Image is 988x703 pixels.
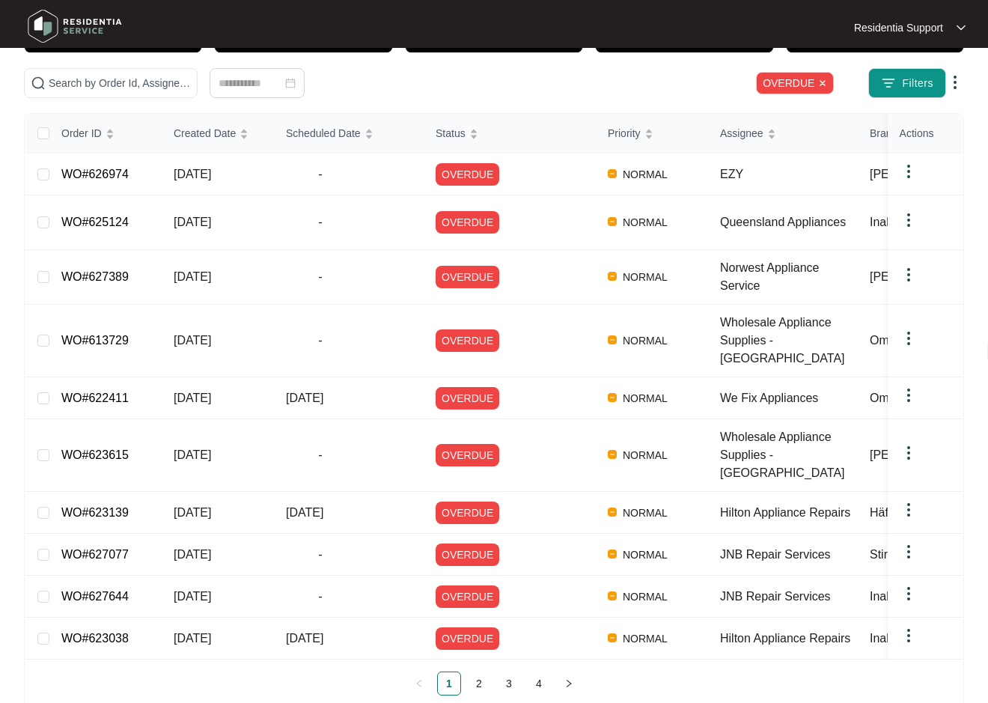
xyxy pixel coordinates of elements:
span: [DATE] [286,632,323,645]
a: WO#623139 [61,506,129,519]
span: - [286,165,355,183]
span: Omega [870,334,909,347]
img: Vercel Logo [608,217,617,226]
th: Created Date [162,114,274,153]
span: [DATE] [174,334,211,347]
div: Hilton Appliance Repairs [720,630,858,648]
div: JNB Repair Services [720,546,858,564]
span: - [286,332,355,350]
span: [DATE] [174,270,211,283]
th: Priority [596,114,708,153]
span: NORMAL [617,588,674,606]
div: Hilton Appliance Repairs [720,504,858,522]
img: dropdown arrow [900,627,918,645]
a: 4 [528,672,550,695]
span: left [415,679,424,688]
img: Vercel Logo [608,591,617,600]
a: WO#625124 [61,216,129,228]
span: NORMAL [617,332,674,350]
div: Queensland Appliances [720,213,858,231]
span: NORMAL [617,504,674,522]
span: [DATE] [174,548,211,561]
span: OVERDUE [436,544,499,566]
li: 3 [497,672,521,696]
img: Vercel Logo [608,450,617,459]
span: Brand [870,125,897,141]
img: dropdown arrow [900,444,918,462]
th: Scheduled Date [274,114,424,153]
a: WO#622411 [61,392,129,404]
span: Omega [870,392,909,404]
span: Created Date [174,125,236,141]
li: 4 [527,672,551,696]
span: Inalto [870,216,899,228]
span: Häfele [870,506,904,519]
a: WO#626974 [61,168,129,180]
img: Vercel Logo [608,508,617,517]
span: [DATE] [174,448,211,461]
span: OVERDUE [756,72,834,94]
span: NORMAL [617,446,674,464]
img: Vercel Logo [608,335,617,344]
a: 3 [498,672,520,695]
span: - [286,546,355,564]
p: Residentia Support [854,20,943,35]
span: NORMAL [617,165,674,183]
img: Vercel Logo [608,633,617,642]
span: Stirling [870,548,906,561]
a: WO#627077 [61,548,129,561]
span: [DATE] [174,506,211,519]
img: close icon [818,79,827,88]
span: OVERDUE [436,444,499,466]
span: OVERDUE [436,266,499,288]
span: [PERSON_NAME] [870,168,969,180]
a: WO#627389 [61,270,129,283]
span: Filters [902,76,933,91]
img: residentia service logo [22,4,127,49]
div: Norwest Appliance Service [720,259,858,295]
span: [PERSON_NAME] [870,448,969,461]
img: Vercel Logo [608,272,617,281]
span: [DATE] [174,168,211,180]
span: - [286,588,355,606]
th: Actions [888,114,963,153]
img: Vercel Logo [608,393,617,402]
button: filter iconFilters [868,68,946,98]
span: Assignee [720,125,763,141]
th: Status [424,114,596,153]
li: 2 [467,672,491,696]
img: dropdown arrow [900,162,918,180]
span: OVERDUE [436,627,499,650]
img: dropdown arrow [946,73,964,91]
span: NORMAL [617,546,674,564]
span: Inalto [870,632,899,645]
img: dropdown arrow [900,329,918,347]
img: dropdown arrow [957,24,966,31]
span: - [286,213,355,231]
div: Wholesale Appliance Supplies - [GEOGRAPHIC_DATA] [720,428,858,482]
th: Order ID [49,114,162,153]
input: Search by Order Id, Assignee Name, Customer Name, Brand and Model [49,75,191,91]
span: OVERDUE [436,163,499,186]
span: Scheduled Date [286,125,361,141]
span: OVERDUE [436,502,499,524]
span: Inalto [870,590,899,603]
li: 1 [437,672,461,696]
a: 1 [438,672,460,695]
span: NORMAL [617,389,674,407]
span: right [564,679,573,688]
a: WO#623615 [61,448,129,461]
span: [PERSON_NAME] [870,270,969,283]
a: 2 [468,672,490,695]
img: filter icon [881,76,896,91]
span: [DATE] [174,632,211,645]
span: OVERDUE [436,585,499,608]
a: WO#627644 [61,590,129,603]
span: [DATE] [174,216,211,228]
span: NORMAL [617,213,674,231]
span: OVERDUE [436,211,499,234]
span: NORMAL [617,268,674,286]
img: dropdown arrow [900,543,918,561]
a: WO#623038 [61,632,129,645]
div: EZY [720,165,858,183]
